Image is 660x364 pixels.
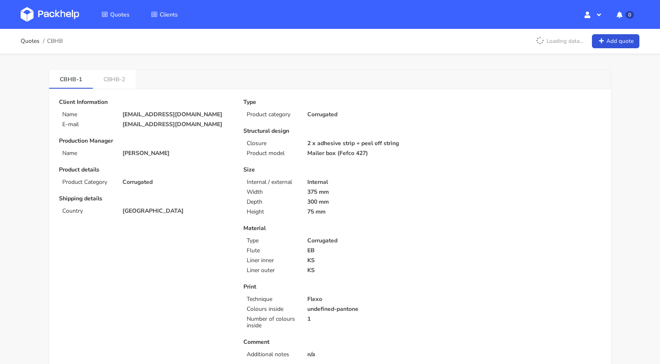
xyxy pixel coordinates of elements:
[49,70,93,88] a: CBHB-1
[532,34,587,48] p: Loading data...
[247,296,297,303] p: Technique
[307,306,417,312] p: undefined-pantone
[247,150,297,157] p: Product model
[247,189,297,195] p: Width
[247,111,297,118] p: Product category
[247,179,297,186] p: Internal / external
[307,209,417,215] p: 75 mm
[307,111,417,118] p: Corrugated
[62,121,113,128] p: E-mail
[243,128,416,134] p: Structural design
[307,257,417,264] p: KS
[141,7,188,22] a: Clients
[307,199,417,205] p: 300 mm
[62,208,113,214] p: Country
[307,316,417,322] p: 1
[93,70,136,88] a: CBHB-2
[307,150,417,157] p: Mailer box (Fefco 427)
[21,33,63,49] nav: breadcrumb
[123,179,232,186] p: Corrugated
[59,138,232,144] p: Production Manager
[247,140,297,147] p: Closure
[592,34,639,49] a: Add quote
[21,7,79,22] img: Dashboard
[307,267,417,274] p: KS
[123,150,232,157] p: [PERSON_NAME]
[59,167,232,173] p: Product details
[243,339,416,345] p: Comment
[243,167,416,173] p: Size
[110,11,130,19] span: Quotes
[307,189,417,195] p: 375 mm
[247,237,297,244] p: Type
[243,225,416,232] p: Material
[625,11,634,19] span: 0
[247,247,297,254] p: Flute
[307,351,417,358] p: n/a
[59,99,232,106] p: Client Information
[307,237,417,244] p: Corrugated
[610,7,639,22] button: 0
[62,111,113,118] p: Name
[92,7,139,22] a: Quotes
[247,257,297,264] p: Liner inner
[307,140,417,147] p: 2 x adhesive strip + peel off string
[247,316,297,329] p: Number of colours inside
[160,11,178,19] span: Clients
[62,179,113,186] p: Product Category
[247,209,297,215] p: Height
[247,199,297,205] p: Depth
[123,121,232,128] p: [EMAIL_ADDRESS][DOMAIN_NAME]
[123,111,232,118] p: [EMAIL_ADDRESS][DOMAIN_NAME]
[307,296,417,303] p: Flexo
[247,306,297,312] p: Colours inside
[62,150,113,157] p: Name
[21,38,40,45] a: Quotes
[307,247,417,254] p: EB
[307,179,417,186] p: Internal
[123,208,232,214] p: [GEOGRAPHIC_DATA]
[59,195,232,202] p: Shipping details
[243,99,416,106] p: Type
[243,284,416,290] p: Print
[47,38,63,45] span: CBHB
[247,267,297,274] p: Liner outer
[247,351,297,358] p: Additional notes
